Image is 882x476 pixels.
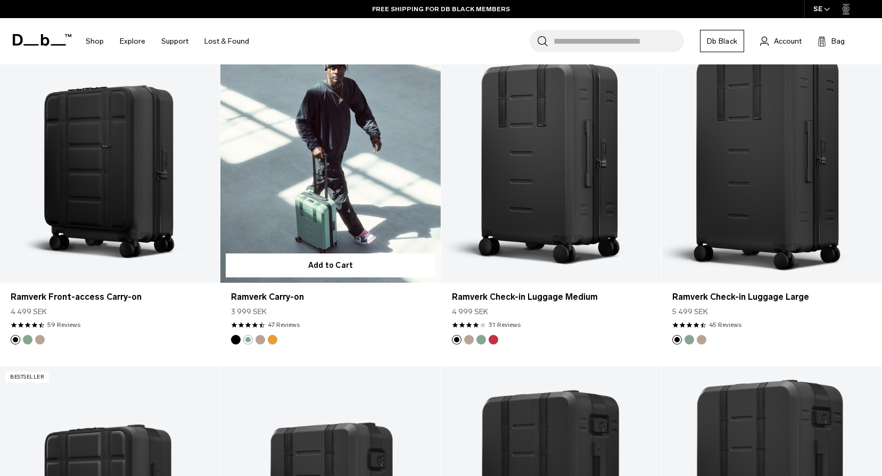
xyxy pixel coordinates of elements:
[243,335,253,344] button: Green Ray
[231,291,430,303] a: Ramverk Carry-on
[268,335,277,344] button: Parhelion Orange
[709,320,741,330] a: 45 reviews
[672,335,682,344] button: Black Out
[464,335,474,344] button: Fogbow Beige
[476,335,486,344] button: Green Ray
[662,38,881,283] a: Ramverk Check-in Luggage Large
[452,335,461,344] button: Black Out
[231,335,241,344] button: Black Out
[226,253,435,277] button: Add to Cart
[11,335,20,344] button: Black Out
[86,22,104,60] a: Shop
[372,4,510,14] a: FREE SHIPPING FOR DB BLACK MEMBERS
[161,22,188,60] a: Support
[220,38,440,283] a: Ramverk Carry-on Green Ray
[697,335,706,344] button: Fogbow Beige
[441,38,661,283] a: Ramverk Check-in Luggage Medium
[685,335,694,344] button: Green Ray
[818,35,845,47] button: Bag
[231,306,267,317] span: 3 999 SEK
[204,22,249,60] a: Lost & Found
[23,335,32,344] button: Green Ray
[35,335,45,344] button: Fogbow Beige
[700,30,744,52] a: Db Black
[120,22,145,60] a: Explore
[672,306,708,317] span: 5 499 SEK
[5,372,49,383] p: Bestseller
[452,306,488,317] span: 4 999 SEK
[11,291,209,303] a: Ramverk Front-access Carry-on
[831,36,845,47] span: Bag
[760,35,802,47] a: Account
[774,36,802,47] span: Account
[489,320,521,330] a: 31 reviews
[78,18,257,64] nav: Main Navigation
[489,335,498,344] button: Sprite Lightning Red
[255,335,265,344] button: Fogbow Beige
[268,320,300,330] a: 47 reviews
[11,306,47,317] span: 4 499 SEK
[672,291,871,303] a: Ramverk Check-in Luggage Large
[47,320,80,330] a: 59 reviews
[452,291,650,303] a: Ramverk Check-in Luggage Medium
